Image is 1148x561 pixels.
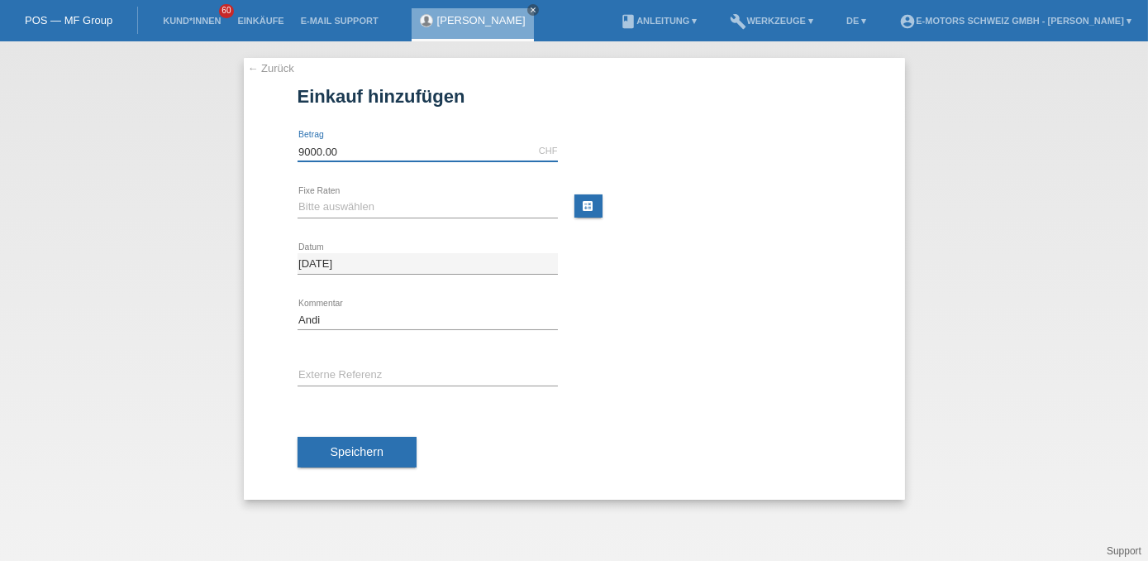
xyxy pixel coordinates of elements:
[331,445,383,458] span: Speichern
[527,4,539,16] a: close
[25,14,112,26] a: POS — MF Group
[582,199,595,213] i: calculate
[529,6,537,14] i: close
[620,13,636,30] i: book
[730,13,746,30] i: build
[298,437,417,468] button: Speichern
[248,62,294,74] a: ← Zurück
[899,13,916,30] i: account_circle
[229,16,292,26] a: Einkäufe
[155,16,229,26] a: Kund*innen
[298,86,851,107] h1: Einkauf hinzufügen
[891,16,1140,26] a: account_circleE-Motors Schweiz GmbH - [PERSON_NAME] ▾
[612,16,705,26] a: bookAnleitung ▾
[293,16,387,26] a: E-Mail Support
[219,4,234,18] span: 60
[539,146,558,156] div: CHF
[722,16,822,26] a: buildWerkzeuge ▾
[437,14,526,26] a: [PERSON_NAME]
[838,16,874,26] a: DE ▾
[574,194,603,218] a: calculate
[1107,545,1141,557] a: Support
